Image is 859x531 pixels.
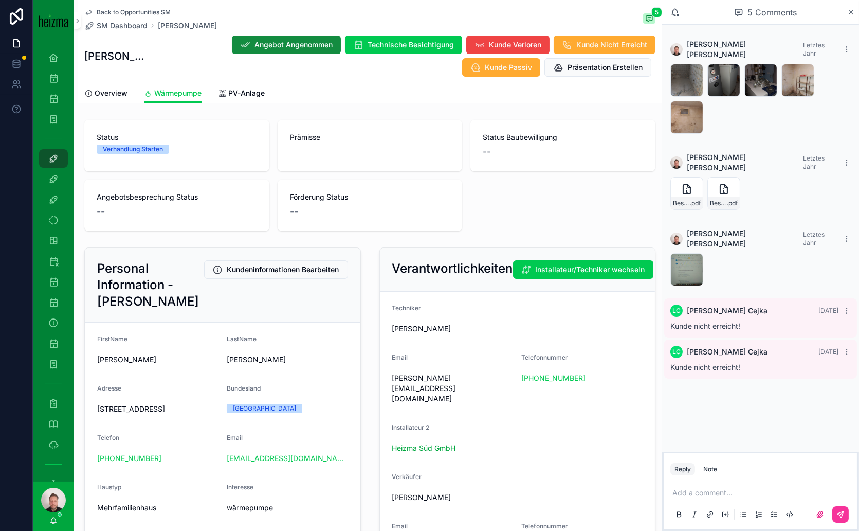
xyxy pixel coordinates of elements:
[290,204,298,219] span: --
[218,84,265,104] a: PV-Anlage
[392,260,513,277] h2: Verantwortlichkeiten
[227,355,348,365] span: [PERSON_NAME]
[699,463,721,475] button: Note
[521,373,586,383] a: [PHONE_NUMBER]
[97,335,127,343] span: FirstName
[687,152,803,173] span: [PERSON_NAME] [PERSON_NAME]
[727,199,738,207] span: .pdf
[97,8,171,16] span: Back to Opportunities SM
[95,88,127,98] span: Overview
[690,199,701,207] span: .pdf
[228,88,265,98] span: PV-Anlage
[97,404,218,414] span: [STREET_ADDRESS]
[227,453,348,464] a: [EMAIL_ADDRESS][DOMAIN_NAME]
[39,14,68,27] img: App logo
[392,492,451,503] span: [PERSON_NAME]
[97,434,119,441] span: Telefon
[154,88,202,98] span: Wärmepumpe
[521,522,568,530] span: Telefonnummer
[227,335,257,343] span: LastName
[670,322,740,330] span: Kunde nicht erreicht!
[818,348,838,356] span: [DATE]
[544,58,651,77] button: Präsentation Erstellen
[232,36,341,54] button: Angebot Angenommen
[227,503,348,513] span: wärmepumpe
[368,40,454,50] span: Technische Besichtigung
[803,41,825,57] span: Letztes Jahr
[233,404,296,413] div: [GEOGRAPHIC_DATA]
[84,8,171,16] a: Back to Opportunities SM
[392,443,456,453] a: Heizma Süd GmbH
[576,40,647,50] span: Kunde Nicht Erreicht
[97,204,105,219] span: --
[84,84,127,104] a: Overview
[803,154,825,170] span: Letztes Jahr
[97,453,161,464] a: [PHONE_NUMBER]
[290,132,450,143] span: Prämisse
[97,21,148,31] span: SM Dashboard
[97,384,121,392] span: Adresse
[670,463,695,475] button: Reply
[703,465,717,473] div: Note
[227,384,261,392] span: Bundesland
[483,145,491,159] span: --
[227,434,243,441] span: Email
[97,260,204,310] h2: Personal Information - [PERSON_NAME]
[489,40,541,50] span: Kunde Verloren
[290,192,450,202] span: Förderung Status
[747,6,797,19] span: 5 Comments
[672,307,681,315] span: LC
[483,132,643,143] span: Status Baubewilligung
[392,423,430,431] span: Installateur 2
[33,41,74,482] div: scrollable content
[687,347,767,357] span: [PERSON_NAME] Cejka
[673,199,690,207] span: Bestand-0312_Flächenaufstellung_[DATE]
[227,483,253,491] span: Interesse
[521,353,568,361] span: Telefonnummer
[687,39,803,60] span: [PERSON_NAME] [PERSON_NAME]
[97,503,218,513] span: Mehrfamilienhaus
[651,7,662,17] span: 5
[392,473,422,481] span: Verkäufer
[97,192,257,202] span: Angebotsbesprechung Status
[485,62,532,73] span: Kunde Passiv
[97,132,257,143] span: Status
[803,231,825,246] span: Letztes Jahr
[710,199,727,207] span: Bestand-Gesamt-A0-0312_B_00_001_export20240610
[466,36,550,54] button: Kunde Verloren
[687,228,803,249] span: [PERSON_NAME] [PERSON_NAME]
[536,264,645,275] span: Installateur/Techniker wechseln
[254,40,333,50] span: Angebot Angenommen
[462,58,540,77] button: Kunde Passiv
[687,306,767,316] span: [PERSON_NAME] Cejka
[672,348,681,356] span: LC
[103,145,163,154] div: Verhandlung Starten
[513,260,653,279] button: Installateur/Techniker wechseln
[227,264,339,275] span: Kundeninformationen Bearbeiten
[345,36,462,54] button: Technische Besichtigung
[84,21,148,31] a: SM Dashboard
[392,522,408,530] span: Email
[158,21,217,31] a: [PERSON_NAME]
[392,353,408,361] span: Email
[818,307,838,314] span: [DATE]
[97,355,218,365] span: [PERSON_NAME]
[204,260,348,279] button: Kundeninformationen Bearbeiten
[392,304,422,312] span: Techniker
[643,13,655,26] button: 5
[568,62,643,73] span: Präsentation Erstellen
[670,363,740,371] span: Kunde nicht erreicht!
[392,373,514,404] span: [PERSON_NAME][EMAIL_ADDRESS][DOMAIN_NAME]
[144,84,202,103] a: Wärmepumpe
[84,49,152,63] h1: [PERSON_NAME]
[392,324,451,334] span: [PERSON_NAME]
[97,483,121,491] span: Haustyp
[554,36,655,54] button: Kunde Nicht Erreicht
